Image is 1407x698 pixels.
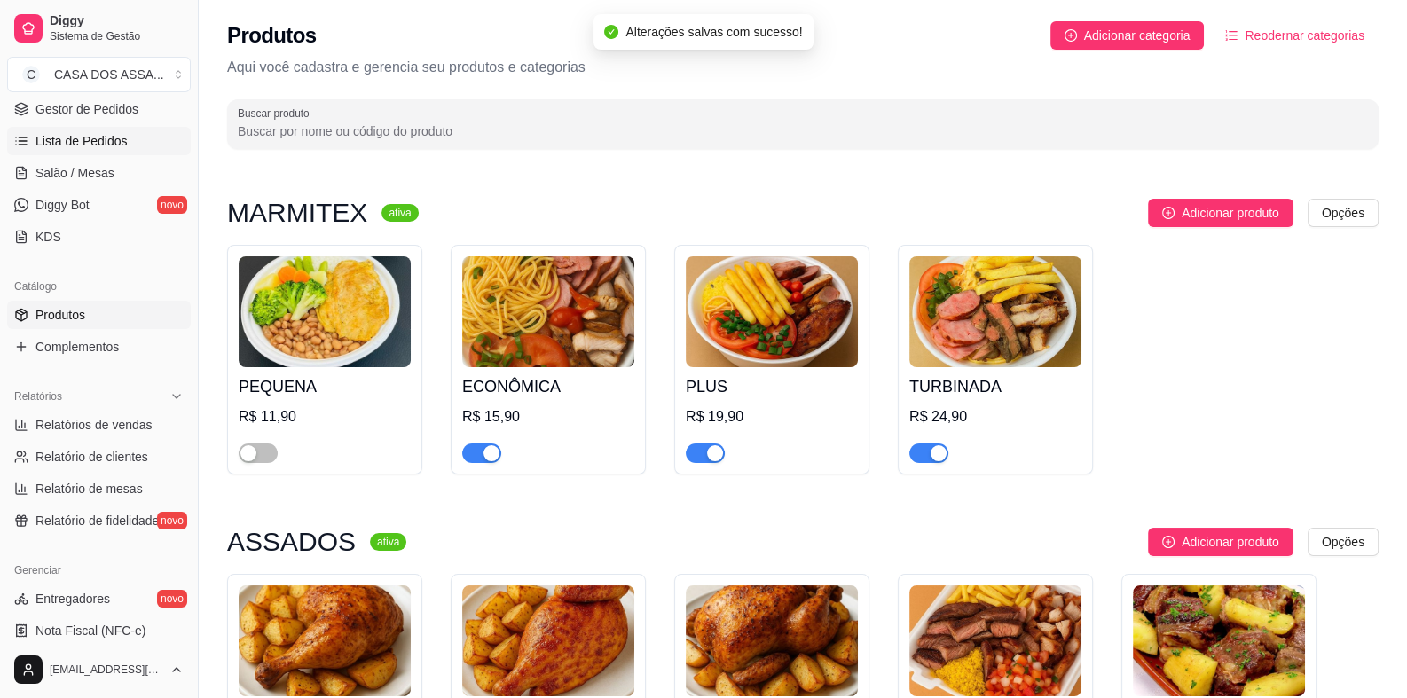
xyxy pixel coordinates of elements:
[1148,528,1293,556] button: Adicionar produto
[35,480,143,498] span: Relatório de mesas
[1322,203,1364,223] span: Opções
[1133,585,1305,696] img: product-image
[1050,21,1205,50] button: Adicionar categoria
[909,374,1081,399] h4: TURBINADA
[686,406,858,427] div: R$ 19,90
[7,556,191,584] div: Gerenciar
[7,584,191,613] a: Entregadoresnovo
[1162,207,1175,219] span: plus-circle
[7,648,191,691] button: [EMAIL_ADDRESS][DOMAIN_NAME]
[1084,26,1191,45] span: Adicionar categoria
[381,204,418,222] sup: ativa
[1182,532,1279,552] span: Adicionar produto
[7,411,191,439] a: Relatórios de vendas
[22,66,40,83] span: C
[239,374,411,399] h4: PEQUENA
[227,57,1379,78] p: Aqui você cadastra e gerencia seu produtos e categorias
[50,13,184,29] span: Diggy
[35,416,153,434] span: Relatórios de vendas
[7,506,191,535] a: Relatório de fidelidadenovo
[35,338,119,356] span: Complementos
[7,159,191,187] a: Salão / Mesas
[238,122,1368,140] input: Buscar produto
[35,448,148,466] span: Relatório de clientes
[1308,528,1379,556] button: Opções
[1065,29,1077,42] span: plus-circle
[35,512,159,529] span: Relatório de fidelidade
[7,272,191,301] div: Catálogo
[1225,29,1238,42] span: ordered-list
[462,374,634,399] h4: ECONÔMICA
[50,29,184,43] span: Sistema de Gestão
[14,389,62,404] span: Relatórios
[7,301,191,329] a: Produtos
[625,25,802,39] span: Alterações salvas com sucesso!
[1182,203,1279,223] span: Adicionar produto
[7,223,191,251] a: KDS
[7,333,191,361] a: Complementos
[1308,199,1379,227] button: Opções
[7,191,191,219] a: Diggy Botnovo
[35,132,128,150] span: Lista de Pedidos
[909,256,1081,367] img: product-image
[7,7,191,50] a: DiggySistema de Gestão
[35,228,61,246] span: KDS
[1322,532,1364,552] span: Opções
[239,256,411,367] img: product-image
[686,585,858,696] img: product-image
[462,585,634,696] img: product-image
[35,100,138,118] span: Gestor de Pedidos
[7,616,191,645] a: Nota Fiscal (NFC-e)
[35,306,85,324] span: Produtos
[238,106,316,121] label: Buscar produto
[7,127,191,155] a: Lista de Pedidos
[370,533,406,551] sup: ativa
[227,202,367,224] h3: MARMITEX
[35,622,145,639] span: Nota Fiscal (NFC-e)
[1162,536,1175,548] span: plus-circle
[35,164,114,182] span: Salão / Mesas
[227,531,356,553] h3: ASSADOS
[909,406,1081,427] div: R$ 24,90
[1148,199,1293,227] button: Adicionar produto
[909,585,1081,696] img: product-image
[227,21,317,50] h2: Produtos
[604,25,618,39] span: check-circle
[686,256,858,367] img: product-image
[50,663,162,677] span: [EMAIL_ADDRESS][DOMAIN_NAME]
[7,443,191,471] a: Relatório de clientes
[7,474,191,503] a: Relatório de mesas
[239,406,411,427] div: R$ 11,90
[54,66,164,83] div: CASA DOS ASSA ...
[35,196,90,214] span: Diggy Bot
[462,406,634,427] div: R$ 15,90
[239,585,411,696] img: product-image
[7,57,191,92] button: Select a team
[686,374,858,399] h4: PLUS
[462,256,634,367] img: product-image
[35,590,110,608] span: Entregadores
[1245,26,1364,45] span: Reodernar categorias
[7,95,191,123] a: Gestor de Pedidos
[1211,21,1379,50] button: Reodernar categorias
